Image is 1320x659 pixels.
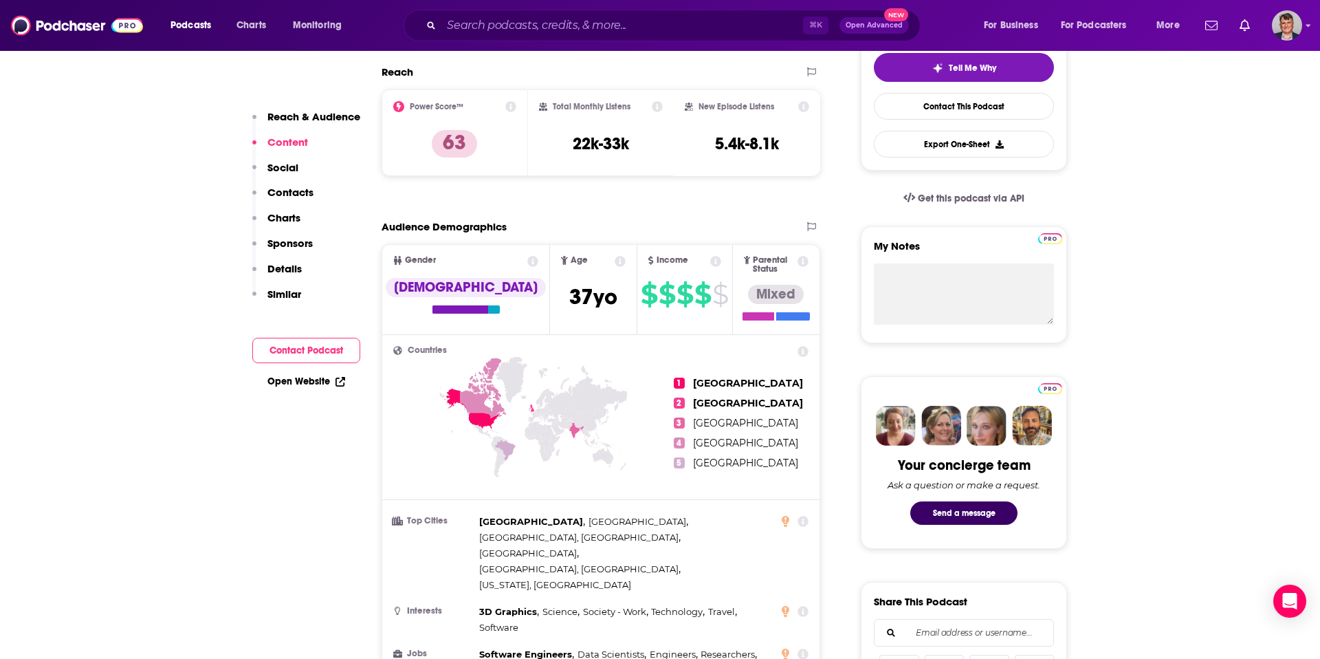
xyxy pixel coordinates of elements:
[651,604,705,620] span: ,
[228,14,274,36] a: Charts
[874,595,967,608] h3: Share This Podcast
[1272,10,1302,41] button: Show profile menu
[267,237,313,250] p: Sponsors
[1012,406,1052,446] img: Jon Profile
[1272,10,1302,41] img: User Profile
[267,136,308,149] p: Content
[708,604,737,620] span: ,
[161,14,229,36] button: open menu
[1272,10,1302,41] span: Logged in as AndyShane
[479,516,583,527] span: [GEOGRAPHIC_DATA]
[874,131,1054,158] button: Export One-Sheet
[382,220,507,233] h2: Audience Demographics
[170,16,211,35] span: Podcasts
[921,406,961,446] img: Barbara Profile
[1038,383,1062,394] img: Podchaser Pro
[712,283,728,305] span: $
[708,606,735,617] span: Travel
[674,418,685,429] span: 3
[479,622,518,633] span: Software
[11,12,143,39] img: Podchaser - Follow, Share and Rate Podcasts
[267,161,298,174] p: Social
[651,606,703,617] span: Technology
[479,604,539,620] span: ,
[715,133,779,154] h3: 5.4k-8.1k
[479,561,681,577] span: ,
[910,501,1017,525] button: Send a message
[918,193,1024,204] span: Get this podcast via API
[583,606,646,617] span: Society - Work
[479,579,631,590] span: [US_STATE], [GEOGRAPHIC_DATA]
[753,256,795,274] span: Parental Status
[267,211,300,224] p: Charts
[479,545,579,561] span: ,
[252,186,313,211] button: Contacts
[967,406,1006,446] img: Jules Profile
[588,514,688,530] span: ,
[694,283,711,305] span: $
[283,14,360,36] button: open menu
[876,406,916,446] img: Sydney Profile
[698,102,774,111] h2: New Episode Listens
[569,283,617,310] span: 37 yo
[267,186,313,199] p: Contacts
[1200,14,1223,37] a: Show notifications dropdown
[571,256,588,265] span: Age
[1234,14,1255,37] a: Show notifications dropdown
[839,17,909,34] button: Open AdvancedNew
[479,606,537,617] span: 3D Graphics
[892,182,1035,215] a: Get this podcast via API
[408,346,447,355] span: Countries
[803,17,828,34] span: ⌘ K
[888,479,1040,490] div: Ask a question or make a request.
[674,437,685,449] span: 4
[479,530,681,545] span: ,
[674,457,685,468] span: 5
[267,288,301,301] p: Similar
[949,63,996,74] span: Tell Me Why
[393,607,474,616] h3: Interests
[252,288,301,313] button: Similar
[252,237,313,262] button: Sponsors
[410,102,463,111] h2: Power Score™
[693,457,798,469] span: [GEOGRAPHIC_DATA]
[252,262,302,288] button: Details
[984,16,1038,35] span: For Business
[874,619,1054,647] div: Search followers
[641,283,657,305] span: $
[974,14,1055,36] button: open menu
[252,110,360,136] button: Reach & Audience
[693,417,798,429] span: [GEOGRAPHIC_DATA]
[674,378,685,389] span: 1
[657,256,688,265] span: Income
[874,53,1054,82] button: tell me why sparkleTell Me Why
[393,517,474,526] h3: Top Cities
[884,8,909,21] span: New
[393,649,474,658] h3: Jobs
[252,161,298,186] button: Social
[479,532,679,543] span: [GEOGRAPHIC_DATA], [GEOGRAPHIC_DATA]
[874,93,1054,120] a: Contact This Podcast
[553,102,630,111] h2: Total Monthly Listens
[479,548,577,559] span: [GEOGRAPHIC_DATA]
[542,604,580,620] span: ,
[588,516,686,527] span: [GEOGRAPHIC_DATA]
[748,285,804,304] div: Mixed
[479,563,679,574] span: [GEOGRAPHIC_DATA], [GEOGRAPHIC_DATA]
[293,16,342,35] span: Monitoring
[1156,16,1180,35] span: More
[1147,14,1197,36] button: open menu
[693,397,803,409] span: [GEOGRAPHIC_DATA]
[236,16,266,35] span: Charts
[417,10,934,41] div: Search podcasts, credits, & more...
[252,338,360,363] button: Contact Podcast
[441,14,803,36] input: Search podcasts, credits, & more...
[1038,233,1062,244] img: Podchaser Pro
[693,377,803,389] span: [GEOGRAPHIC_DATA]
[898,457,1031,474] div: Your concierge team
[932,63,943,74] img: tell me why sparkle
[1038,381,1062,394] a: Pro website
[659,283,675,305] span: $
[267,376,345,387] a: Open Website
